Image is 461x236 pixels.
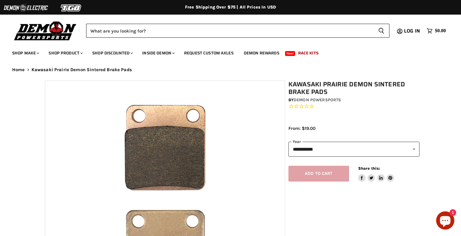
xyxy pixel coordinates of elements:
a: Request Custom Axles [180,47,238,59]
a: Log in [401,28,424,34]
a: Demon Rewards [239,47,284,59]
inbox-online-store-chat: Shopify online store chat [434,211,456,231]
a: Home [12,67,25,72]
a: Inside Demon [138,47,178,59]
select: year [288,142,419,157]
img: Demon Powersports [12,20,79,41]
a: Race Kits [294,47,323,59]
span: Kawasaki Prairie Demon Sintered Brake Pads [32,67,132,72]
a: Shop Discounted [88,47,136,59]
form: Product [86,24,389,38]
span: New! [285,51,295,56]
aside: Share this: [358,166,394,182]
img: Demon Electric Logo 2 [3,2,49,14]
div: by [288,97,419,103]
input: Search [86,24,373,38]
a: Shop Product [44,47,86,59]
a: $0.00 [424,26,449,35]
span: $0.00 [435,28,446,34]
img: TGB Logo 2 [49,2,94,14]
a: Shop Make [8,47,43,59]
span: Log in [404,27,420,35]
h1: Kawasaki Prairie Demon Sintered Brake Pads [288,81,419,96]
span: Rated 0.0 out of 5 stars 0 reviews [288,103,419,110]
span: Share this: [358,166,380,171]
span: From: $19.00 [288,126,315,131]
ul: Main menu [8,44,444,59]
button: Search [373,24,389,38]
a: Demon Powersports [294,97,341,102]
